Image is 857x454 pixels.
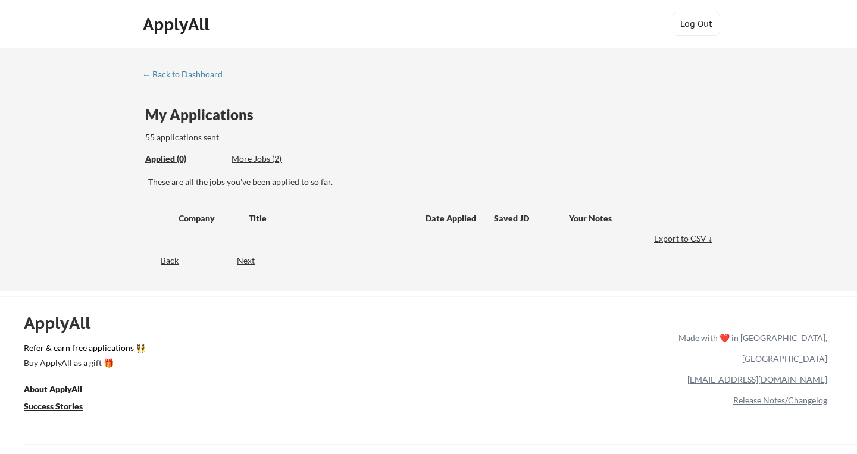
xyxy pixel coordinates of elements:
div: Export to CSV ↓ [654,233,715,245]
div: ApplyAll [24,313,104,333]
div: 55 applications sent [145,131,376,143]
a: [EMAIL_ADDRESS][DOMAIN_NAME] [687,374,827,384]
div: Saved JD [494,207,569,228]
div: These are job applications we think you'd be a good fit for, but couldn't apply you to automatica... [232,153,319,165]
div: Your Notes [569,212,705,224]
a: ← Back to Dashboard [142,70,232,82]
a: Refer & earn free applications 👯‍♀️ [24,344,430,356]
div: These are all the jobs you've been applied to so far. [145,153,223,165]
div: Next [237,255,268,267]
div: ← Back to Dashboard [142,70,232,79]
div: More Jobs (2) [232,153,319,165]
div: ApplyAll [143,14,213,35]
div: Date Applied [426,212,478,224]
a: Release Notes/Changelog [733,395,827,405]
div: Company [179,212,238,224]
a: Buy ApplyAll as a gift 🎁 [24,356,143,371]
a: About ApplyAll [24,383,99,397]
div: My Applications [145,108,263,122]
div: Made with ❤️ in [GEOGRAPHIC_DATA], [GEOGRAPHIC_DATA] [674,327,827,369]
div: Applied (0) [145,153,223,165]
div: Back [142,255,179,267]
div: Buy ApplyAll as a gift 🎁 [24,359,143,367]
div: Title [249,212,414,224]
div: These are all the jobs you've been applied to so far. [148,176,715,188]
button: Log Out [673,12,720,36]
u: About ApplyAll [24,384,82,394]
a: Success Stories [24,400,99,415]
u: Success Stories [24,401,83,411]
